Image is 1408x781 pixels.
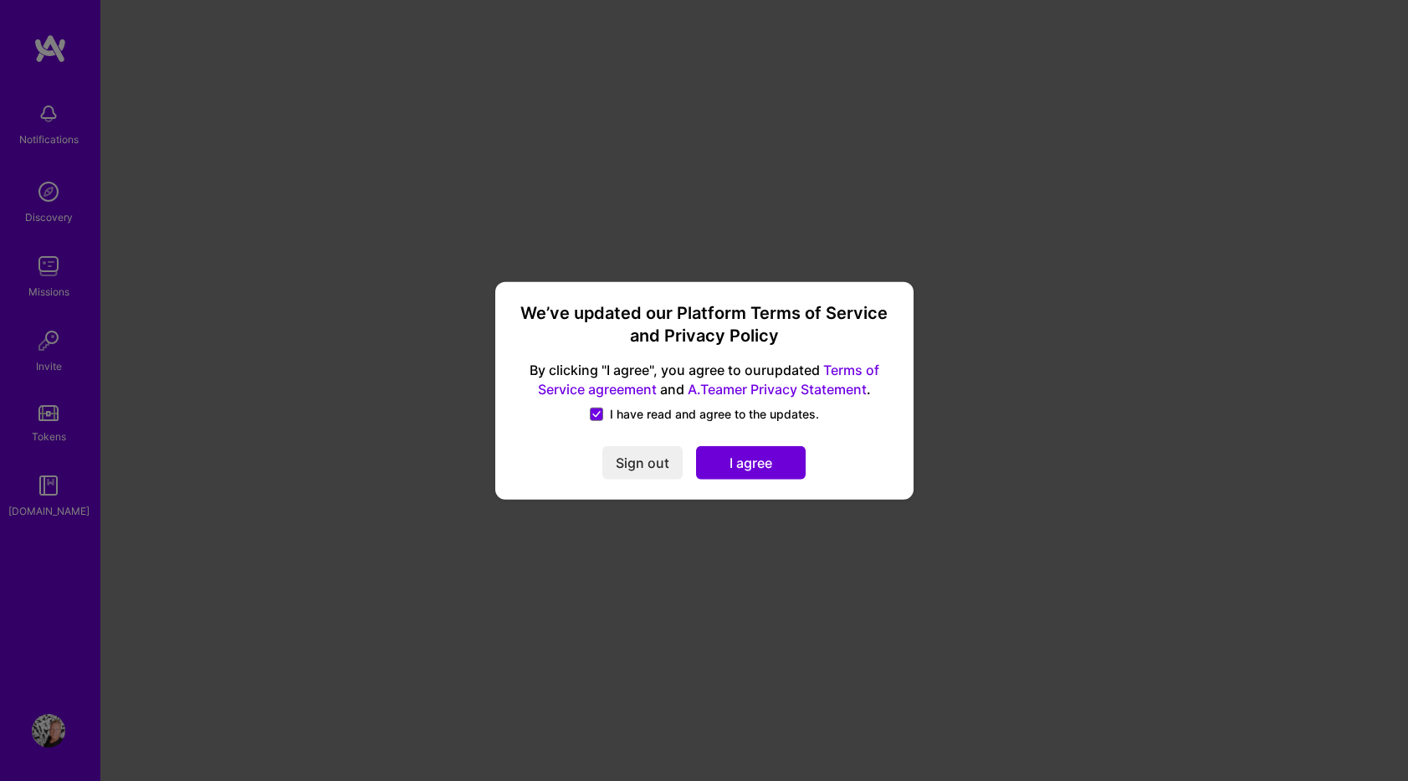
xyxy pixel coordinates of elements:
[515,361,893,399] span: By clicking "I agree", you agree to our updated and .
[538,362,879,398] a: Terms of Service agreement
[610,406,819,423] span: I have read and agree to the updates.
[688,381,867,398] a: A.Teamer Privacy Statement
[696,446,806,480] button: I agree
[515,301,893,347] h3: We’ve updated our Platform Terms of Service and Privacy Policy
[602,446,683,480] button: Sign out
